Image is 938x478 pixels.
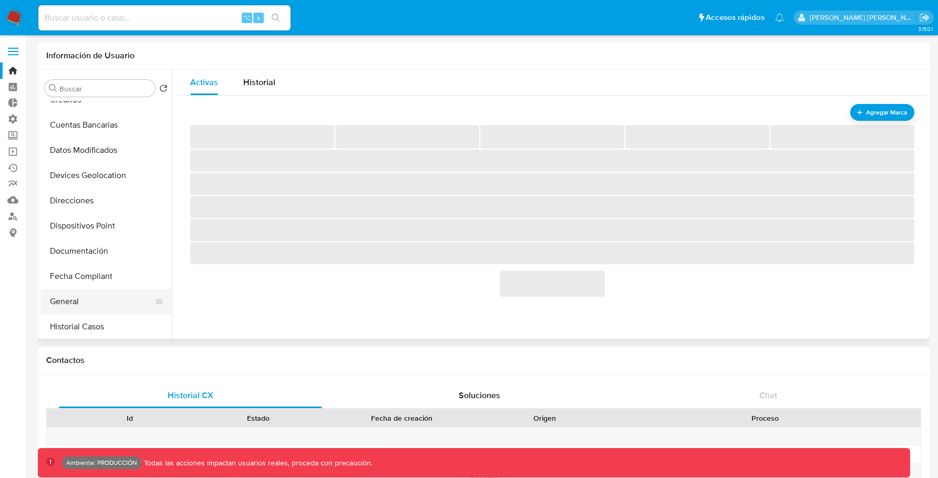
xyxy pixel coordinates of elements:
[38,11,291,25] input: Buscar usuario o caso...
[40,112,172,138] button: Cuentas Bancarias
[159,84,168,96] button: Volver al orden por defecto
[919,12,930,23] a: Salir
[40,188,172,213] button: Direcciones
[40,213,172,238] button: Dispositivos Point
[46,355,921,366] h1: Contactos
[59,84,151,93] input: Buscar
[40,163,172,188] button: Devices Geolocation
[73,413,187,423] div: Id
[40,138,172,163] button: Datos Modificados
[616,413,913,423] div: Proceso
[141,458,373,468] p: Todas las acciones impactan usuarios reales, proceda con precaución.
[257,13,260,23] span: s
[810,13,916,23] p: mauro.ibarra@mercadolibre.com
[265,11,286,25] button: search-icon
[459,389,500,401] span: Soluciones
[40,289,163,314] button: General
[49,84,57,92] button: Buscar
[66,461,137,465] p: Ambiente: PRODUCCIÓN
[488,413,602,423] div: Origen
[40,314,172,339] button: Historial Casos
[706,12,765,23] span: Accesos rápidos
[775,13,784,22] a: Notificaciones
[168,389,213,401] span: Historial CX
[201,413,315,423] div: Estado
[759,389,777,401] span: Chat
[46,50,135,61] h1: Información de Usuario
[243,13,251,23] span: ⌥
[330,413,472,423] div: Fecha de creación
[40,264,172,289] button: Fecha Compliant
[40,238,172,264] button: Documentación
